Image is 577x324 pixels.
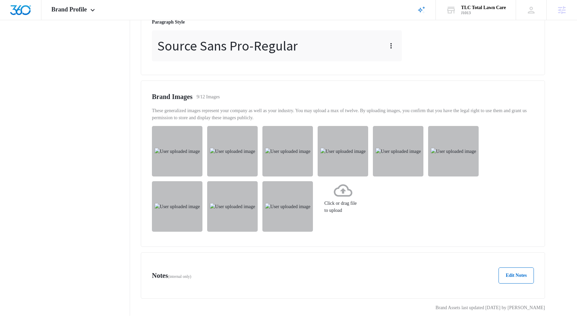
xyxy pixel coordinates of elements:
h2: Brand Images [152,92,193,102]
div: Click or drag file to upload [318,181,368,214]
img: User uploaded image [265,148,311,155]
img: User uploaded image [431,148,476,155]
img: User uploaded image [155,148,200,155]
img: User uploaded image [210,148,255,155]
p: Paragraph Style [152,19,402,26]
p: Source Sans Pro - Regular [157,36,298,56]
p: Brand Assets last updated [DATE] by [PERSON_NAME] [141,304,545,311]
button: Edit Notes [499,267,534,284]
img: User uploaded image [155,203,200,210]
img: User uploaded image [320,148,366,155]
img: User uploaded image [210,203,255,210]
img: User uploaded image [376,148,421,155]
div: account id [461,10,506,15]
div: account name [461,5,506,10]
span: (internal only) [168,274,191,279]
p: These generalized images represent your company as well as your industry. You may upload a max of... [152,107,534,121]
span: Brand Profile [52,6,87,13]
p: 9/12 Images [197,93,220,100]
img: User uploaded image [265,203,311,210]
h3: Notes [152,270,191,281]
